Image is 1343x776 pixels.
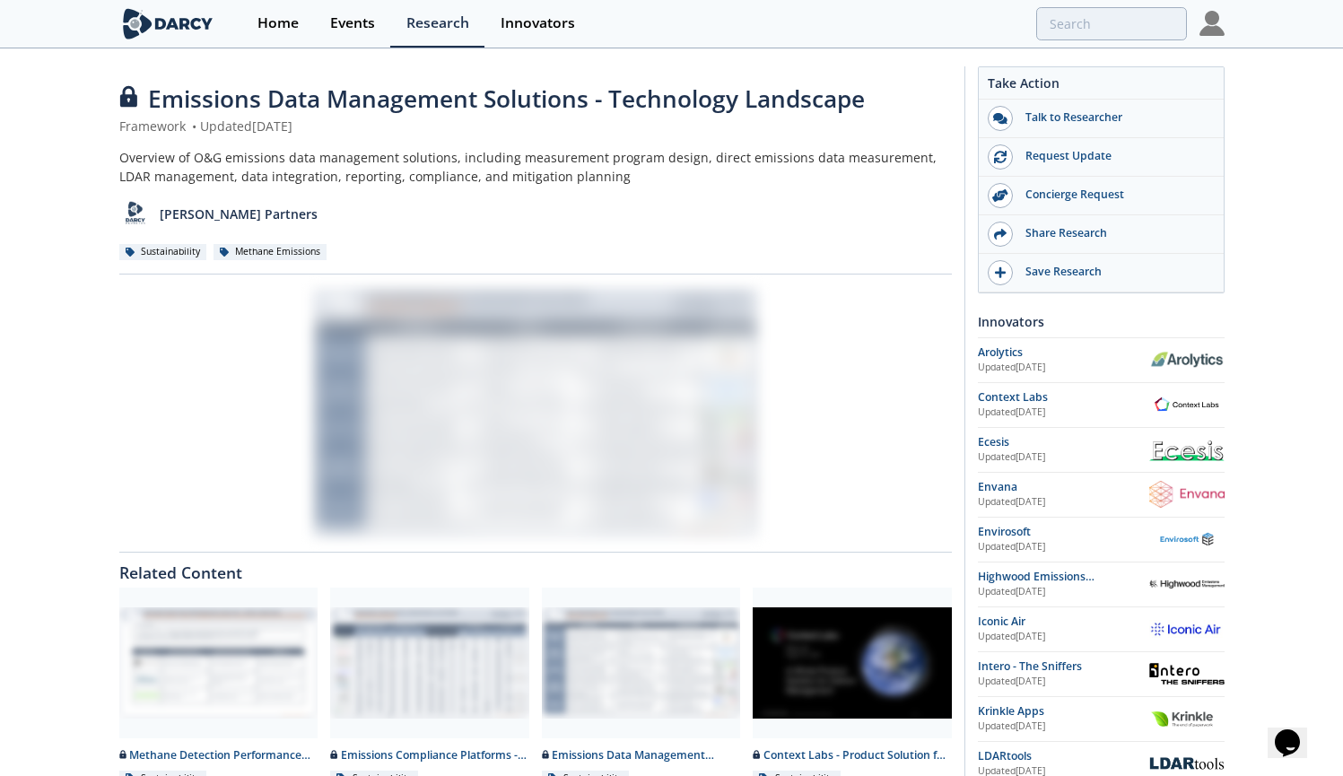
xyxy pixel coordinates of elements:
div: Highwood Emissions Management [978,569,1149,585]
div: Updated [DATE] [978,495,1149,510]
div: Iconic Air [978,614,1149,630]
div: Innovators [501,16,575,31]
a: Envana Updated[DATE] Envana [978,479,1225,510]
div: Updated [DATE] [978,719,1149,734]
div: Framework Updated [DATE] [119,117,952,135]
img: Profile [1199,11,1225,36]
div: LDARtools [978,748,1149,764]
div: Overview of O&G emissions data management solutions, including measurement program design, direct... [119,148,952,186]
div: Envirosoft [978,524,1149,540]
div: Related Content [119,553,952,581]
img: Highwood Emissions Management [1149,580,1225,589]
div: Updated [DATE] [978,585,1149,599]
img: Iconic Air [1149,620,1225,638]
div: Sustainability [119,244,207,260]
a: Highwood Emissions Management Updated[DATE] Highwood Emissions Management [978,569,1225,600]
img: LDARtools [1149,757,1225,769]
img: Krinkle Apps [1149,710,1225,728]
div: Updated [DATE] [978,361,1149,375]
span: Emissions Data Management Solutions - Technology Landscape [148,83,865,115]
div: Arolytics [978,344,1149,361]
div: Request Update [1013,148,1214,164]
div: Events [330,16,375,31]
div: Updated [DATE] [978,540,1149,554]
a: Context Labs Updated[DATE] Context Labs [978,389,1225,421]
div: Context Labs [978,389,1149,405]
div: Take Action [979,74,1224,100]
div: Updated [DATE] [978,405,1149,420]
div: Research [406,16,469,31]
a: Arolytics Updated[DATE] Arolytics [978,344,1225,376]
div: Methane Emissions [214,244,327,260]
div: Updated [DATE] [978,630,1149,644]
div: Ecesis [978,434,1149,450]
div: Talk to Researcher [1013,109,1214,126]
div: Concierge Request [1013,187,1214,203]
input: Advanced Search [1036,7,1187,40]
a: Envirosoft Updated[DATE] Envirosoft [978,524,1225,555]
a: Iconic Air Updated[DATE] Iconic Air [978,614,1225,645]
a: Intero - The Sniffers Updated[DATE] Intero - The Sniffers [978,658,1225,690]
div: Methane Detection Performance Analysis – METEC ADED 2024 - Innovator Comparison [119,747,318,763]
img: Ecesis [1149,438,1225,460]
img: Arolytics [1149,351,1225,369]
img: Context Labs [1149,395,1225,415]
div: Updated [DATE] [978,450,1149,465]
p: [PERSON_NAME] Partners [160,205,318,223]
div: Emissions Data Management Solutions - Technology Landscape [542,747,741,763]
div: Context Labs - Product Solution for Emissions Management [753,747,952,763]
div: Updated [DATE] [978,675,1149,689]
a: Ecesis Updated[DATE] Ecesis [978,434,1225,466]
div: Krinkle Apps [978,703,1149,719]
div: Save Research [1013,264,1214,280]
img: Envirosoft [1149,532,1225,547]
div: Emissions Compliance Platforms - Innovator Comparison [330,747,529,763]
div: Share Research [1013,225,1214,241]
div: Innovators [978,306,1225,337]
img: Envana [1149,481,1225,508]
img: Intero - The Sniffers [1149,663,1225,684]
div: Envana [978,479,1149,495]
a: Krinkle Apps Updated[DATE] Krinkle Apps [978,703,1225,735]
img: logo-wide.svg [119,8,217,39]
span: • [189,118,200,135]
div: Intero - The Sniffers [978,658,1149,675]
iframe: chat widget [1268,704,1325,758]
div: Home [257,16,299,31]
